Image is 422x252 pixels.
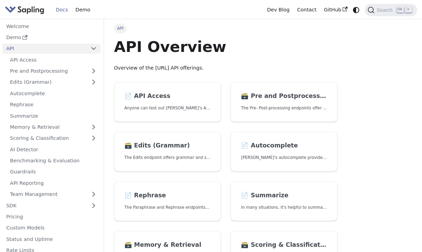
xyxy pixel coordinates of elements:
h1: API Overview [114,37,338,56]
a: 📄️ SummarizeIn many situations, it's helpful to summarize a longer document into a shorter, more ... [231,181,337,221]
a: API Reporting [6,178,101,188]
a: Welcome [2,21,101,31]
a: Summarize [6,111,101,121]
a: Autocomplete [6,88,101,98]
a: API [2,44,87,54]
p: In many situations, it's helpful to summarize a longer document into a shorter, more easily diges... [241,204,327,211]
a: Benchmarking & Evaluation [6,156,101,166]
a: Demo [2,33,101,43]
a: 📄️ API AccessAnyone can test out [PERSON_NAME]'s API. To get started with the API, simply: [114,82,221,122]
button: Collapse sidebar category 'API' [87,44,101,54]
a: AI Detector [6,144,101,154]
h2: Edits (Grammar) [124,142,210,150]
h2: Summarize [241,192,327,199]
a: 🗃️ Edits (Grammar)The Edits endpoint offers grammar and spell checking. [114,132,221,172]
a: Edits (Grammar) [6,77,101,87]
a: Guardrails [6,167,101,177]
a: Rephrase [6,100,101,110]
p: The Pre- Post-processing endpoints offer tools for preparing your text data for ingestation as we... [241,105,327,111]
a: 📄️ RephraseThe Paraphrase and Rephrase endpoints offer paraphrasing for particular styles. [114,181,221,221]
a: Contact [293,4,320,15]
a: 🗃️ Pre and PostprocessingThe Pre- Post-processing endpoints offer tools for preparing your text d... [231,82,337,122]
h2: API Access [124,92,210,100]
a: Pre and Postprocessing [6,66,101,76]
span: Search [374,7,397,13]
a: SDK [2,200,87,210]
p: Sapling's autocomplete provides predictions of the next few characters or words [241,154,327,161]
p: The Edits endpoint offers grammar and spell checking. [124,154,210,161]
a: GitHub [320,4,351,15]
a: Pricing [2,212,101,222]
h2: Memory & Retrieval [124,241,210,249]
h2: Rephrase [124,192,210,199]
button: Switch between dark and light mode (currently system mode) [351,5,361,15]
button: Expand sidebar category 'SDK' [87,200,101,210]
span: API [114,24,127,33]
h2: Pre and Postprocessing [241,92,327,100]
button: Search (Ctrl+K) [365,4,417,16]
nav: Breadcrumbs [114,24,338,33]
h2: Autocomplete [241,142,327,150]
a: Sapling.ai [5,5,47,15]
p: Overview of the [URL] API offerings. [114,64,338,72]
a: Memory & Retrieval [6,122,101,132]
a: Docs [52,4,72,15]
a: Demo [72,4,94,15]
a: Custom Models [2,223,101,233]
a: Team Management [6,189,101,199]
p: Anyone can test out Sapling's API. To get started with the API, simply: [124,105,210,111]
a: Dev Blog [263,4,293,15]
a: API Access [6,55,101,65]
kbd: K [405,7,412,13]
img: Sapling.ai [5,5,44,15]
a: Scoring & Classification [6,133,101,143]
a: Status and Uptime [2,234,101,244]
a: 📄️ Autocomplete[PERSON_NAME]'s autocomplete provides predictions of the next few characters or words [231,132,337,172]
h2: Scoring & Classification [241,241,327,249]
p: The Paraphrase and Rephrase endpoints offer paraphrasing for particular styles. [124,204,210,211]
